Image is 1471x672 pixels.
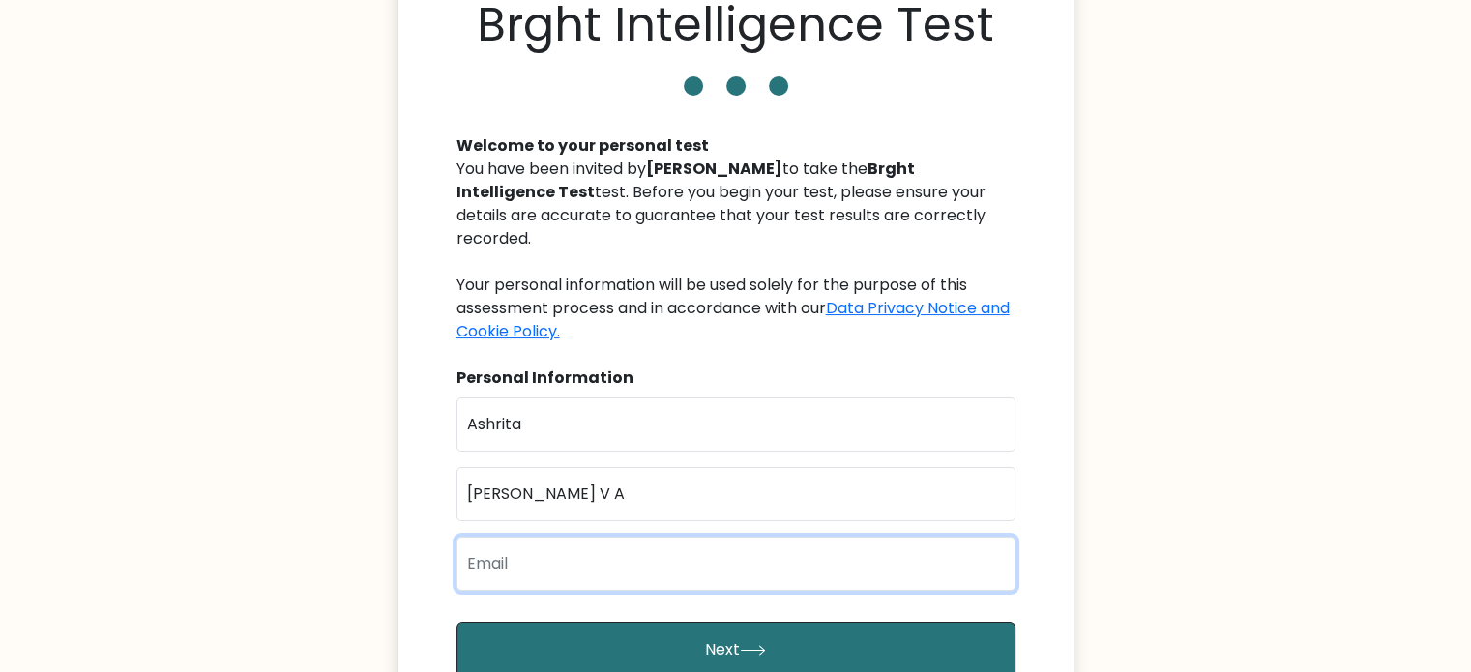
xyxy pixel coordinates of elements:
b: [PERSON_NAME] [646,158,782,180]
a: Data Privacy Notice and Cookie Policy. [456,297,1010,342]
div: Welcome to your personal test [456,134,1015,158]
div: You have been invited by to take the test. Before you begin your test, please ensure your details... [456,158,1015,343]
input: First name [456,397,1015,452]
input: Email [456,537,1015,591]
b: Brght Intelligence Test [456,158,915,203]
div: Personal Information [456,366,1015,390]
input: Last name [456,467,1015,521]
